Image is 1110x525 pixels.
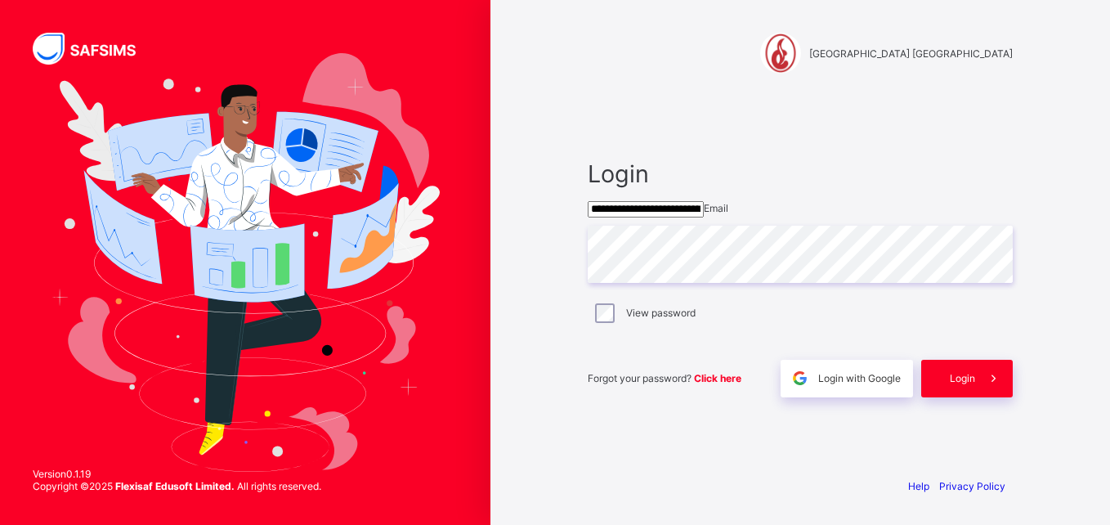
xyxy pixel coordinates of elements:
[950,372,975,384] span: Login
[588,372,741,384] span: Forgot your password?
[694,372,741,384] a: Click here
[790,369,809,388] img: google.396cfc9801f0270233282035f929180a.svg
[33,480,321,492] span: Copyright © 2025 All rights reserved.
[939,480,1005,492] a: Privacy Policy
[588,159,1013,188] span: Login
[626,307,696,319] label: View password
[33,33,155,65] img: SAFSIMS Logo
[908,480,929,492] a: Help
[704,202,728,214] span: Email
[809,47,1013,60] span: [GEOGRAPHIC_DATA] [GEOGRAPHIC_DATA]
[115,480,235,492] strong: Flexisaf Edusoft Limited.
[818,372,901,384] span: Login with Google
[51,53,440,472] img: Hero Image
[33,468,321,480] span: Version 0.1.19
